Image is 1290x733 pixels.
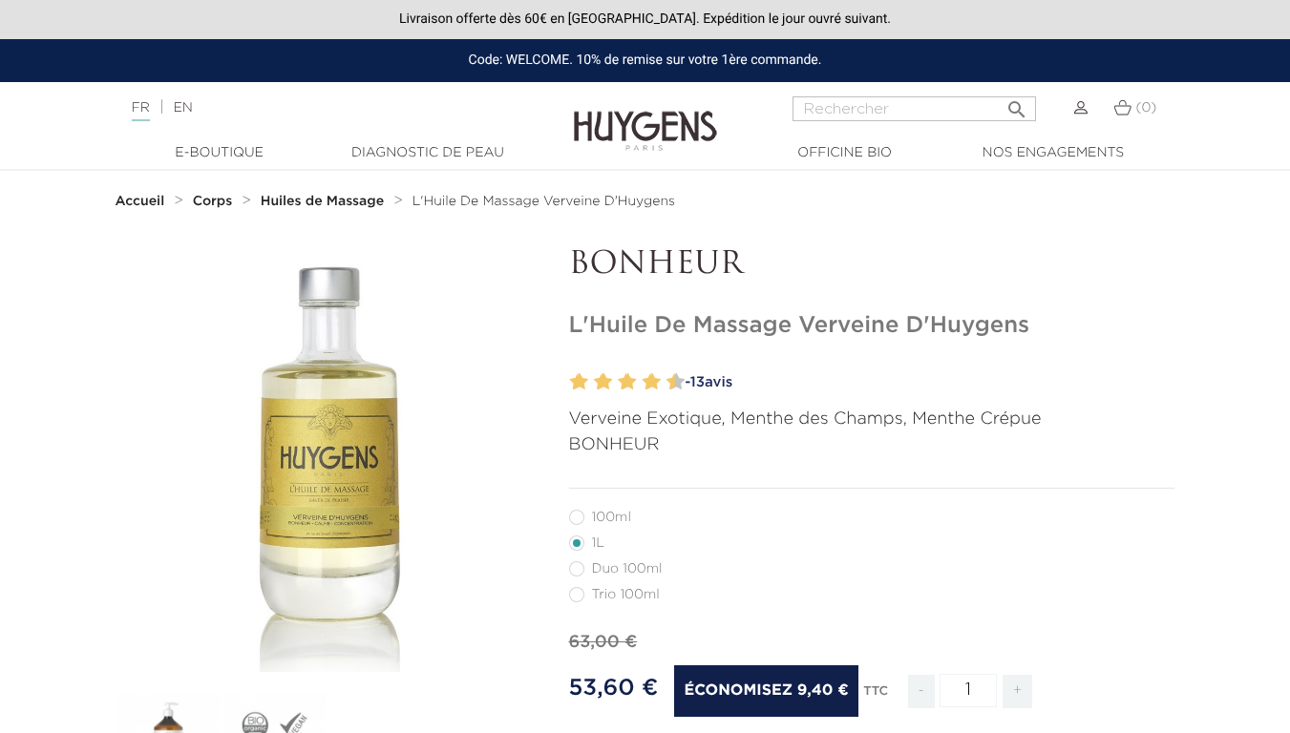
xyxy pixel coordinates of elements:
label: 6 [623,368,637,396]
span: L'Huile De Massage Verveine D'Huygens [412,195,675,208]
a: Nos engagements [958,143,1149,163]
p: Verveine Exotique, Menthe des Champs, Menthe Crépue [569,407,1175,432]
label: 100ml [569,510,654,525]
label: 1 [566,368,573,396]
label: 9 [663,368,669,396]
label: 4 [598,368,612,396]
strong: Corps [193,195,233,208]
a: Accueil [116,194,169,209]
label: 10 [670,368,685,396]
strong: Accueil [116,195,165,208]
label: 3 [590,368,597,396]
i:  [1005,93,1028,115]
label: 8 [646,368,661,396]
label: 5 [614,368,621,396]
a: -13avis [679,368,1175,397]
a: EN [173,101,192,115]
label: Duo 100ml [569,561,686,576]
a: Corps [193,194,237,209]
a: FR [132,101,150,121]
a: Diagnostic de peau [332,143,523,163]
input: Rechercher [793,96,1036,121]
p: BONHEUR [569,247,1175,283]
span: 13 [690,375,705,389]
h1: L'Huile De Massage Verveine D'Huygens [569,312,1175,340]
label: 7 [638,368,645,396]
span: (0) [1135,101,1156,115]
label: 2 [574,368,588,396]
a: Officine Bio [750,143,941,163]
img: Huygens [574,80,717,154]
div: | [122,96,523,119]
strong: Huiles de Massage [261,195,384,208]
span: + [1003,675,1033,708]
a: Huiles de Massage [261,194,389,209]
a: E-Boutique [124,143,315,163]
label: 1L [569,535,627,551]
div: TTC [863,671,888,723]
button:  [1000,91,1034,116]
span: Économisez 9,40 € [674,665,857,717]
span: - [908,675,935,708]
label: Trio 100ml [569,587,683,602]
span: 53,60 € [569,677,659,700]
p: BONHEUR [569,432,1175,458]
a: L'Huile De Massage Verveine D'Huygens [412,194,675,209]
input: Quantité [940,674,997,707]
span: 63,00 € [569,634,638,651]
